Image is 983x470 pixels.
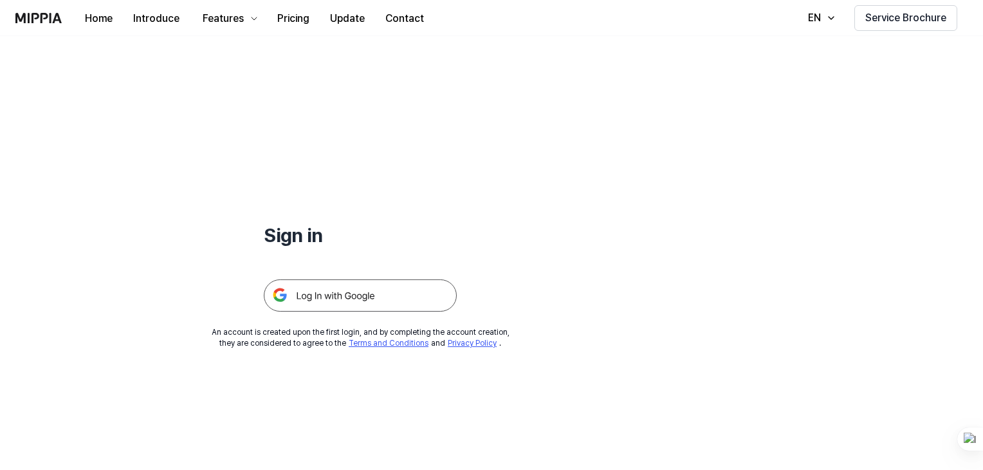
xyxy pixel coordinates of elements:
[190,6,267,32] button: Features
[795,5,844,31] button: EN
[123,6,190,32] button: Introduce
[267,6,320,32] button: Pricing
[15,13,62,23] img: logo
[75,6,123,32] button: Home
[264,279,457,312] img: 구글 로그인 버튼
[212,327,510,349] div: An account is created upon the first login, and by completing the account creation, they are cons...
[349,339,428,348] a: Terms and Conditions
[448,339,497,348] a: Privacy Policy
[805,10,823,26] div: EN
[375,6,434,32] button: Contact
[320,1,375,36] a: Update
[264,221,457,249] h1: Sign in
[854,5,957,31] button: Service Brochure
[320,6,375,32] button: Update
[200,11,246,26] div: Features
